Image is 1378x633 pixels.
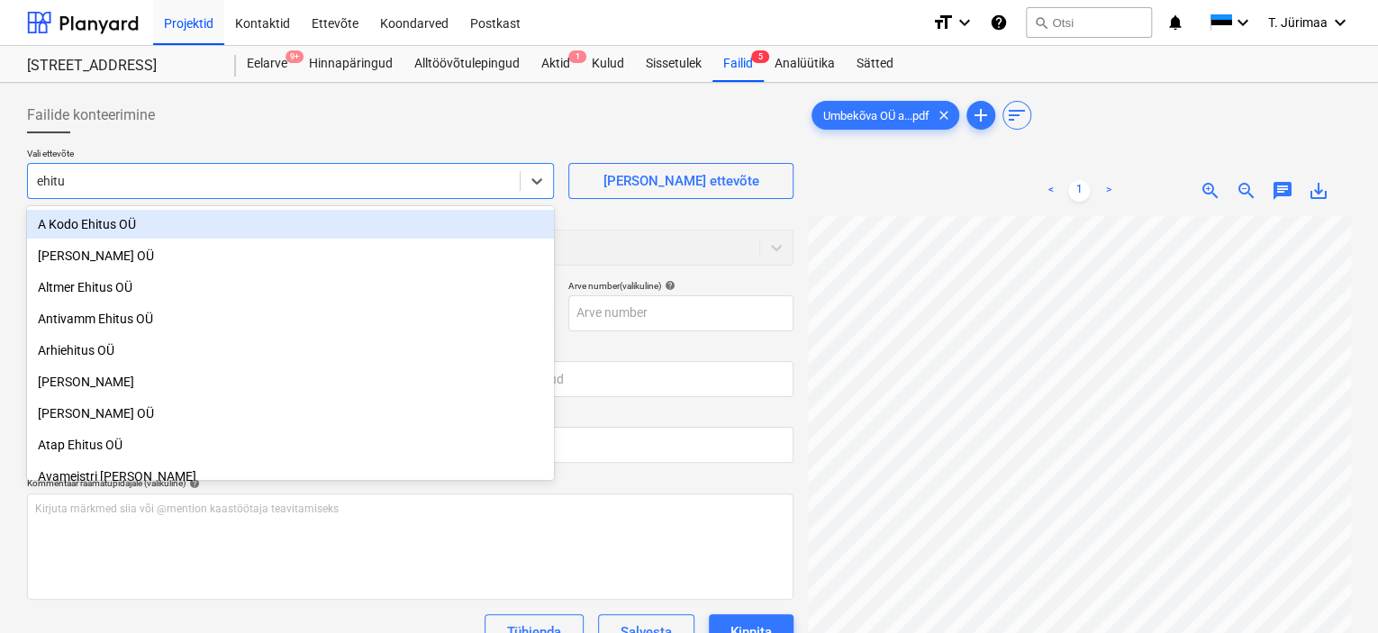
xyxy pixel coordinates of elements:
[27,462,554,491] div: Avameistri [PERSON_NAME]
[568,163,793,199] button: [PERSON_NAME] ettevõte
[27,273,554,302] div: Altmer Ehitus OÜ
[417,361,793,397] input: Tähtaega pole määratud
[568,50,586,63] span: 1
[27,367,554,396] div: [PERSON_NAME]
[635,46,712,82] a: Sissetulek
[530,46,581,82] a: Aktid1
[581,46,635,82] a: Kulud
[846,46,904,82] a: Sätted
[186,478,200,489] span: help
[1236,180,1257,202] span: zoom_out
[1288,547,1378,633] iframe: Chat Widget
[27,304,554,333] div: Antivamm Ehitus OÜ
[27,241,554,270] div: [PERSON_NAME] OÜ
[1097,180,1119,202] a: Next page
[1272,180,1293,202] span: chat
[933,104,955,126] span: clear
[1068,180,1090,202] a: Page 1 is your current page
[603,169,758,193] div: [PERSON_NAME] ettevõte
[970,104,992,126] span: add
[27,104,155,126] span: Failide konteerimine
[1200,180,1221,202] span: zoom_in
[27,399,554,428] div: Aruna Ehitus OÜ
[1006,104,1028,126] span: sort
[661,280,675,291] span: help
[812,109,940,122] span: Umbekõva OÜ a...pdf
[27,367,554,396] div: Aru Ehitus
[27,57,214,76] div: [STREET_ADDRESS]
[27,241,554,270] div: Adele Ehitus OÜ
[1039,180,1061,202] a: Previous page
[27,336,554,365] div: Arhiehitus OÜ
[236,46,298,82] a: Eelarve9+
[764,46,846,82] a: Analüütika
[1308,180,1329,202] span: save_alt
[712,46,764,82] a: Failid5
[236,46,298,82] div: Eelarve
[286,50,304,63] span: 9+
[27,148,554,163] p: Vali ettevõte
[417,346,793,357] div: Maksetähtaeg
[27,399,554,428] div: [PERSON_NAME] OÜ
[811,101,959,130] div: Umbekõva OÜ a...pdf
[27,210,554,239] div: A Kodo Ehitus OÜ
[530,46,581,82] div: Aktid
[27,477,793,489] div: Kommentaar raamatupidajale (valikuline)
[712,46,764,82] div: Failid
[298,46,403,82] a: Hinnapäringud
[568,295,793,331] input: Arve number
[568,280,793,292] div: Arve number (valikuline)
[403,46,530,82] a: Alltöövõtulepingud
[27,462,554,491] div: Avameistri Ehitus OÜ
[751,50,769,63] span: 5
[27,430,554,459] div: Atap Ehitus OÜ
